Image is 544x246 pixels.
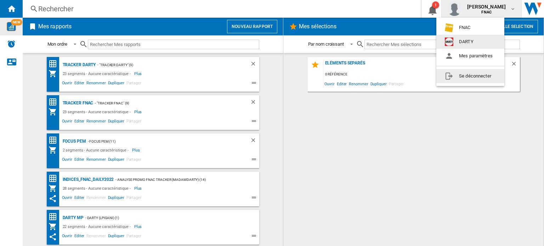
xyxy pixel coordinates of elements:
button: Mes paramètres [436,49,504,63]
button: DARTY [436,35,504,49]
button: Se déconnecter [436,69,504,83]
button: FNAC [436,21,504,35]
